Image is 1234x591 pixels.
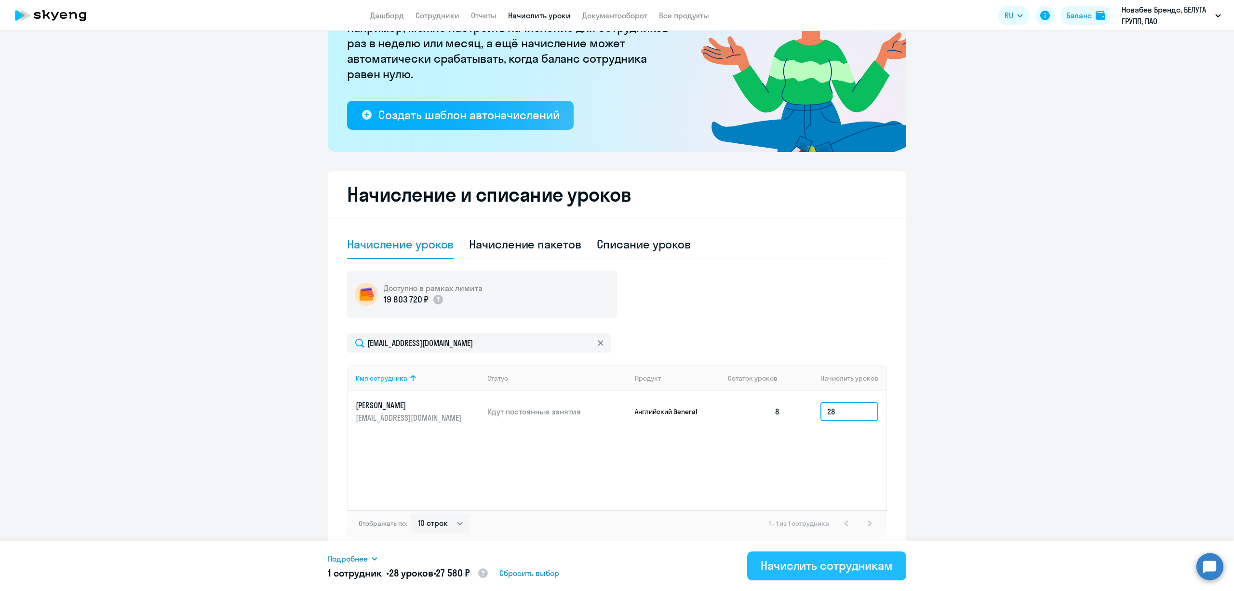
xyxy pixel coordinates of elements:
[356,412,464,423] p: [EMAIL_ADDRESS][DOMAIN_NAME]
[487,406,627,417] p: Идут постоянные занятия
[347,183,887,206] h2: Начисление и списание уроков
[1122,4,1211,27] p: Новабев Брендс, БЕЛУГА ГРУПП, ПАО
[356,374,480,383] div: Имя сотрудника
[347,4,675,82] p: [PERSON_NAME] больше не придётся начислять вручную. Например, можно настроить начисление для сотр...
[356,400,464,411] p: [PERSON_NAME]
[384,283,483,293] h5: Доступно в рамках лимита
[471,11,496,20] a: Отчеты
[635,374,661,383] div: Продукт
[356,400,480,423] a: [PERSON_NAME][EMAIL_ADDRESS][DOMAIN_NAME]
[347,101,574,130] button: Создать шаблон автоначислений
[487,374,627,383] div: Статус
[635,374,721,383] div: Продукт
[728,374,778,383] span: Остаток уроков
[720,391,788,432] td: 8
[769,519,829,528] span: 1 - 1 из 1 сотрудника
[597,236,691,252] div: Списание уроков
[389,567,433,579] span: 28 уроков
[328,553,368,564] span: Подробнее
[1096,11,1105,20] img: balance
[370,11,404,20] a: Дашборд
[998,6,1030,25] button: RU
[747,551,906,580] button: Начислить сотрудникам
[1060,6,1111,25] button: Балансbalance
[788,365,886,391] th: Начислить уроков
[499,567,559,579] span: Сбросить выбор
[582,11,647,20] a: Документооборот
[508,11,571,20] a: Начислить уроки
[356,374,407,383] div: Имя сотрудника
[378,107,559,123] div: Создать шаблон автоначислений
[328,566,489,581] h5: 1 сотрудник • •
[761,558,893,573] div: Начислить сотрудникам
[359,519,407,528] span: Отображать по:
[436,567,470,579] span: 27 580 ₽
[1066,10,1092,21] div: Баланс
[347,333,611,353] input: Поиск по имени, email, продукту или статусу
[469,236,581,252] div: Начисление пакетов
[347,236,454,252] div: Начисление уроков
[384,293,429,306] p: 19 803 720 ₽
[1005,10,1013,21] span: RU
[355,283,378,306] img: wallet-circle.png
[416,11,459,20] a: Сотрудники
[1117,4,1226,27] button: Новабев Брендс, БЕЛУГА ГРУПП, ПАО
[659,11,709,20] a: Все продукты
[487,374,508,383] div: Статус
[635,407,707,416] p: Английский General
[728,374,788,383] div: Остаток уроков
